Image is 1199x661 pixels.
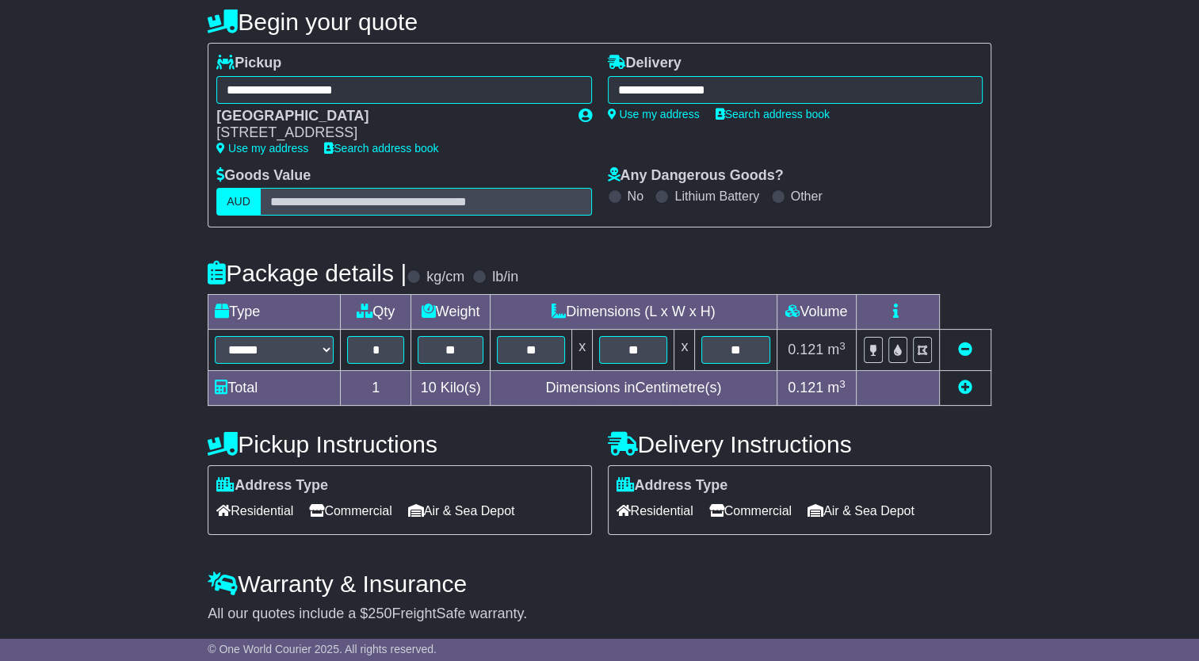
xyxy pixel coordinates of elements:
span: 0.121 [788,342,823,357]
h4: Pickup Instructions [208,431,591,457]
span: Commercial [309,499,391,523]
label: Goods Value [216,167,311,185]
label: kg/cm [426,269,464,286]
span: m [827,380,846,395]
span: 0.121 [788,380,823,395]
h4: Delivery Instructions [608,431,991,457]
a: Use my address [216,142,308,155]
td: x [674,330,695,371]
td: Type [208,295,341,330]
h4: Begin your quote [208,9,991,35]
td: Qty [341,295,411,330]
h4: Warranty & Insurance [208,571,991,597]
a: Use my address [608,108,700,120]
label: Other [791,189,823,204]
span: 250 [368,606,391,621]
div: [STREET_ADDRESS] [216,124,562,142]
label: Address Type [617,477,728,495]
span: Residential [617,499,693,523]
sup: 3 [839,340,846,352]
span: Air & Sea Depot [408,499,515,523]
a: Search address book [324,142,438,155]
td: Volume [777,295,856,330]
sup: 3 [839,378,846,390]
span: 10 [421,380,437,395]
label: Delivery [608,55,682,72]
div: All our quotes include a $ FreightSafe warranty. [208,606,991,623]
td: 1 [341,371,411,406]
div: [GEOGRAPHIC_DATA] [216,108,562,125]
span: Commercial [709,499,792,523]
td: Kilo(s) [411,371,491,406]
span: m [827,342,846,357]
span: Residential [216,499,293,523]
td: Dimensions (L x W x H) [490,295,777,330]
h4: Package details | [208,260,407,286]
label: AUD [216,188,261,216]
td: Weight [411,295,491,330]
td: Total [208,371,341,406]
label: Pickup [216,55,281,72]
label: No [628,189,643,204]
a: Remove this item [958,342,972,357]
label: Lithium Battery [674,189,759,204]
span: Air & Sea Depot [808,499,915,523]
label: Address Type [216,477,328,495]
label: Any Dangerous Goods? [608,167,784,185]
td: Dimensions in Centimetre(s) [490,371,777,406]
a: Add new item [958,380,972,395]
span: © One World Courier 2025. All rights reserved. [208,643,437,655]
a: Search address book [716,108,830,120]
label: lb/in [492,269,518,286]
td: x [572,330,593,371]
